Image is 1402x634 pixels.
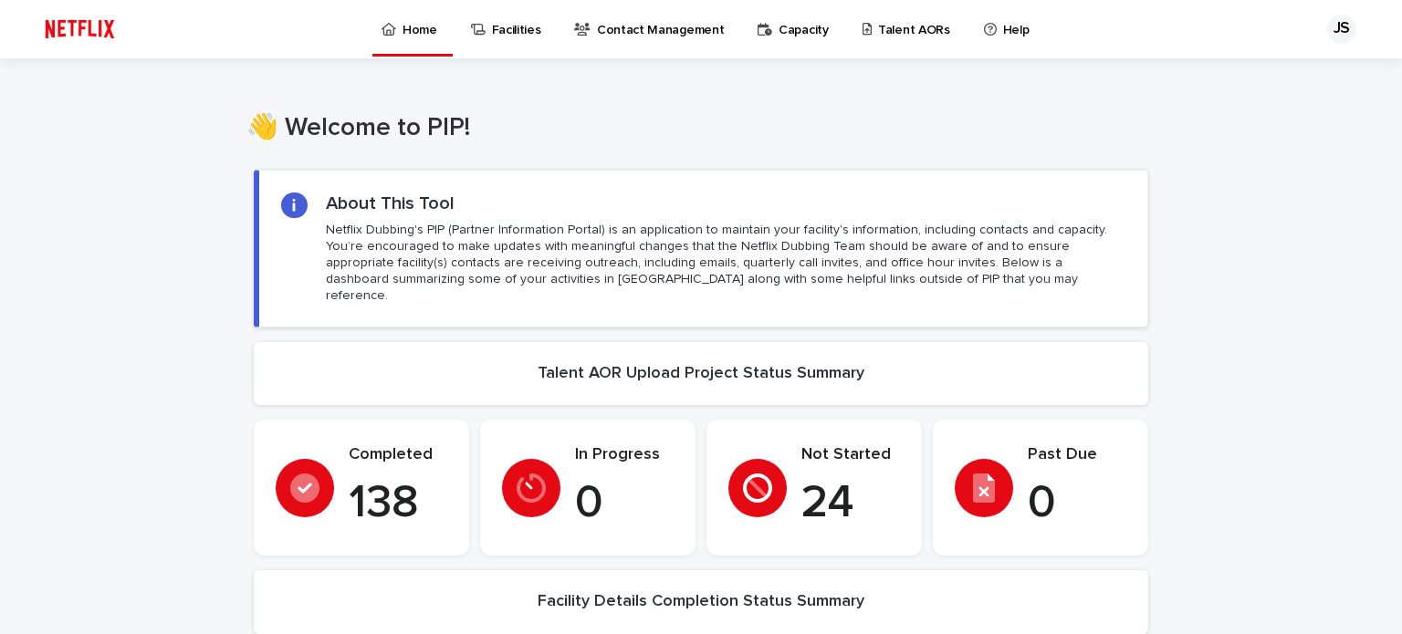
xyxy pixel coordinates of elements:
img: ifQbXi3ZQGMSEF7WDB7W [37,11,123,47]
p: In Progress [575,445,674,465]
h2: Facility Details Completion Status Summary [538,592,864,612]
div: JS [1327,15,1356,44]
p: Netflix Dubbing's PIP (Partner Information Portal) is an application to maintain your facility's ... [326,222,1125,305]
p: 24 [801,476,900,531]
h1: 👋 Welcome to PIP! [246,113,1141,144]
p: 0 [575,476,674,531]
p: 138 [349,476,447,531]
h2: About This Tool [326,192,455,214]
p: Not Started [801,445,900,465]
h2: Talent AOR Upload Project Status Summary [538,364,864,384]
p: Past Due [1028,445,1126,465]
p: 0 [1028,476,1126,531]
p: Completed [349,445,447,465]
